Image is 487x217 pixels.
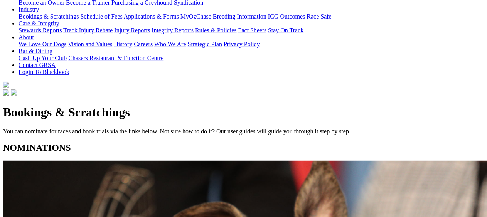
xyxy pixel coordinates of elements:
a: Race Safe [307,13,331,20]
a: About [19,34,34,40]
a: Integrity Reports [152,27,194,34]
a: Chasers Restaurant & Function Centre [68,55,163,61]
a: We Love Our Dogs [19,41,66,47]
div: About [19,41,484,48]
a: Cash Up Your Club [19,55,67,61]
a: Bar & Dining [19,48,52,54]
div: Bar & Dining [19,55,484,62]
a: ICG Outcomes [268,13,305,20]
a: Contact GRSA [19,62,56,68]
img: twitter.svg [11,89,17,96]
a: Track Injury Rebate [63,27,113,34]
a: Breeding Information [213,13,266,20]
a: Injury Reports [114,27,150,34]
h2: NOMINATIONS [3,143,484,153]
a: Who We Are [154,41,186,47]
a: Industry [19,6,39,13]
a: History [114,41,132,47]
div: Industry [19,13,484,20]
a: Privacy Policy [224,41,260,47]
a: Bookings & Scratchings [19,13,79,20]
a: Care & Integrity [19,20,59,27]
a: Fact Sheets [238,27,266,34]
a: Vision and Values [68,41,112,47]
img: facebook.svg [3,89,9,96]
a: Login To Blackbook [19,69,69,75]
a: Careers [134,41,153,47]
p: You can nominate for races and book trials via the links below. Not sure how to do it? Our user g... [3,128,484,135]
a: Schedule of Fees [80,13,122,20]
a: Stewards Reports [19,27,62,34]
img: logo-grsa-white.png [3,82,9,88]
h1: Bookings & Scratchings [3,105,484,119]
a: MyOzChase [180,13,211,20]
div: Care & Integrity [19,27,484,34]
a: Rules & Policies [195,27,237,34]
a: Applications & Forms [124,13,179,20]
a: Strategic Plan [188,41,222,47]
a: Stay On Track [268,27,303,34]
